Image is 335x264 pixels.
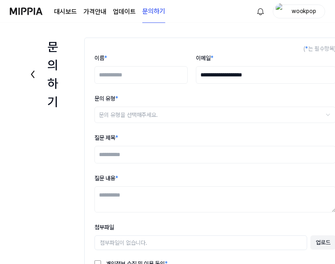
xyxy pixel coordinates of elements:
a: 업데이트 [113,7,136,17]
img: profile [276,3,286,20]
label: 문의 유형 [94,95,118,102]
label: 첨부파일 [94,224,114,230]
label: 질문 내용 [94,175,118,181]
a: 문의하기 [142,0,165,23]
h1: 문의하기 [47,38,58,111]
a: 가격안내 [83,7,106,17]
label: 질문 제목 [94,134,118,141]
a: 대시보드 [54,7,77,17]
label: 이메일 [196,55,214,61]
button: profilewookpop [273,4,325,18]
img: 알림 [256,7,265,16]
div: wookpop [288,7,320,16]
div: 첨부파일이 없습니다. [94,235,307,250]
label: 이름 [94,55,107,61]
